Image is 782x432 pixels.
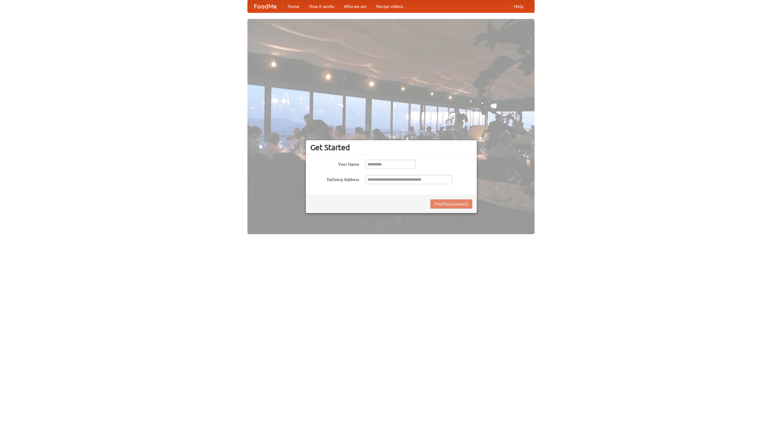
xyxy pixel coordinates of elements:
a: Help [509,0,528,13]
h3: Get Started [310,143,472,152]
a: Recipe videos [371,0,408,13]
a: How it works [304,0,339,13]
a: FoodMe [248,0,283,13]
button: Find Restaurants! [430,199,472,209]
label: Your Name [310,160,359,167]
a: Who we are [339,0,371,13]
label: Delivery Address [310,175,359,183]
a: Home [283,0,304,13]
